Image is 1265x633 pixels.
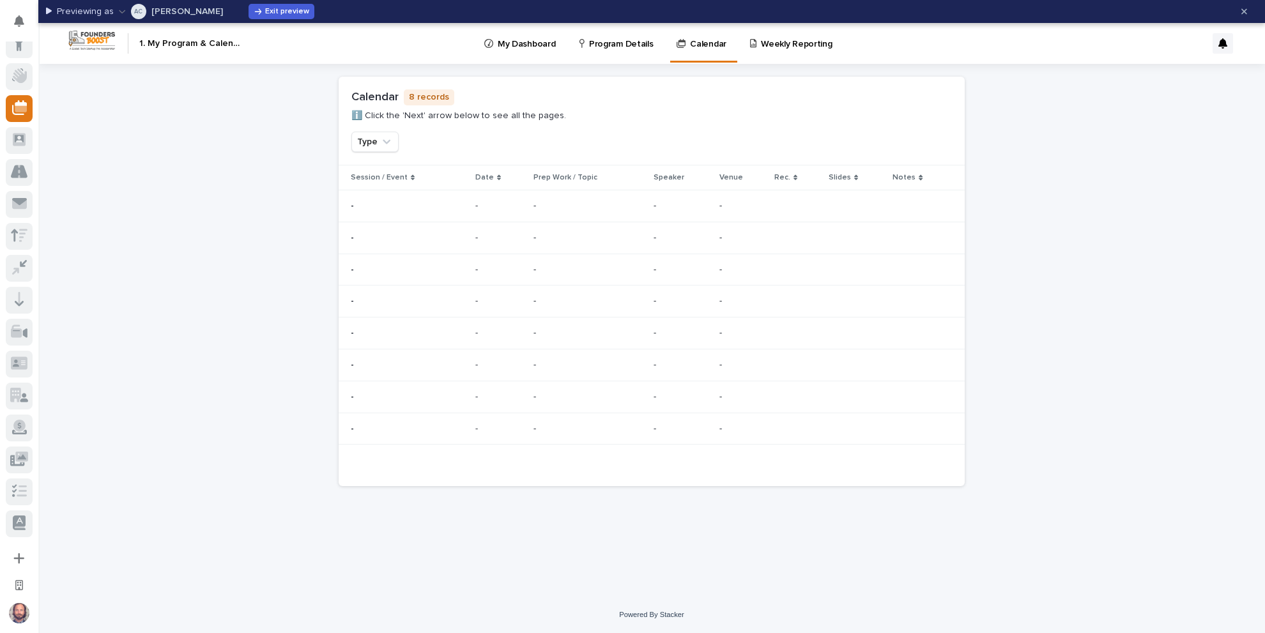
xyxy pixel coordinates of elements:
[475,392,523,402] p: -
[675,23,732,61] a: Calendar
[589,23,653,50] p: Program Details
[483,23,561,63] a: My Dashboard
[475,296,523,307] p: -
[475,233,523,243] p: -
[533,392,613,402] p: -
[654,328,710,339] p: -
[475,171,494,185] p: Date
[719,360,764,370] p: -
[533,328,613,339] p: -
[749,23,838,63] a: Weekly Reporting
[151,7,223,16] p: [PERSON_NAME]
[6,8,33,34] button: Notifications
[351,171,408,185] p: Session / Event
[654,233,710,243] p: -
[690,23,726,50] p: Calendar
[719,423,764,434] p: -
[719,233,764,243] p: -
[719,264,764,275] p: -
[719,296,764,307] p: -
[533,233,613,243] p: -
[475,264,523,275] p: -
[351,132,399,152] button: Type
[339,190,965,222] tr: -----
[265,8,309,15] span: Exit preview
[351,201,465,211] p: -
[475,201,523,211] p: -
[893,171,916,185] p: Notes
[351,328,465,339] p: -
[829,171,851,185] p: Slides
[339,381,965,413] tr: -----
[719,201,764,211] p: -
[654,360,710,370] p: -
[498,23,555,50] p: My Dashboard
[6,545,33,572] button: Add a new app...
[533,264,613,275] p: -
[351,360,465,370] p: -
[654,296,710,307] p: -
[351,91,399,105] h1: Calendar
[719,392,764,402] p: -
[249,4,314,19] button: Exit preview
[351,233,465,243] p: -
[57,6,114,17] p: Previewing as
[351,296,465,307] p: -
[6,600,33,627] button: users-avatar
[533,171,597,185] p: Prep Work / Topic
[139,38,243,49] h2: 1. My Program & Calendar
[404,89,454,105] p: 8 records
[339,254,965,286] tr: -----
[774,171,790,185] p: Rec.
[654,171,684,185] p: Speaker
[119,1,223,22] button: Abhi Chatterjee[PERSON_NAME]
[351,392,465,402] p: -
[533,423,613,434] p: -
[339,317,965,349] tr: -----
[16,15,33,36] div: Notifications
[654,201,710,211] p: -
[578,23,659,63] a: Program Details
[67,29,117,52] img: Workspace Logo
[351,264,465,275] p: -
[654,264,710,275] p: -
[475,360,523,370] p: -
[761,23,832,50] p: Weekly Reporting
[339,413,965,445] tr: -----
[719,171,743,185] p: Venue
[619,611,684,618] a: Powered By Stacker
[533,296,613,307] p: -
[533,360,613,370] p: -
[654,423,710,434] p: -
[339,222,965,254] tr: -----
[339,286,965,317] tr: -----
[719,328,764,339] p: -
[475,328,523,339] p: -
[533,201,613,211] p: -
[6,572,33,599] button: Open workspace settings
[339,349,965,381] tr: -----
[351,111,566,121] p: ℹ️ Click the 'Next' arrow below to see all the pages.
[475,423,523,434] p: -
[351,423,465,434] p: -
[654,392,710,402] p: -
[134,4,142,19] div: Abhi Chatterjee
